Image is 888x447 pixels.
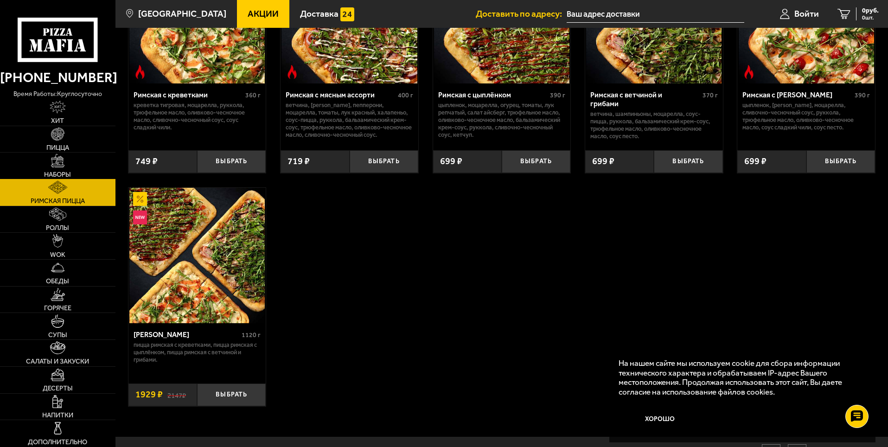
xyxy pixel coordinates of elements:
[742,90,852,99] div: Римская с [PERSON_NAME]
[476,9,567,18] span: Доставить по адресу:
[550,91,565,99] span: 390 г
[134,90,243,99] div: Римская с креветками
[619,358,861,397] p: На нашем сайте мы используем cookie для сбора информации технического характера и обрабатываем IP...
[42,412,73,418] span: Напитки
[340,7,354,21] img: 15daf4d41897b9f0e9f617042186c801.svg
[48,332,67,338] span: Супы
[135,157,158,166] span: 749 ₽
[43,385,73,391] span: Десерты
[133,65,147,79] img: Острое блюдо
[567,6,744,23] input: Ваш адрес доставки
[46,224,69,231] span: Роллы
[44,305,71,311] span: Горячее
[135,390,163,399] span: 1929 ₽
[286,90,396,99] div: Римская с мясным ассорти
[46,278,69,284] span: Обеды
[28,439,87,445] span: Дополнительно
[438,90,548,99] div: Римская с цыплёнком
[862,7,879,14] span: 0 руб.
[300,9,339,18] span: Доставка
[619,406,702,434] button: Хорошо
[197,383,266,406] button: Выбрать
[134,330,240,339] div: [PERSON_NAME]
[50,251,65,258] span: WOK
[285,65,299,79] img: Острое блюдо
[134,341,261,364] p: Пицца Римская с креветками, Пицца Римская с цыплёнком, Пицца Римская с ветчиной и грибами.
[26,358,89,364] span: Салаты и закуски
[742,65,756,79] img: Острое блюдо
[590,90,700,108] div: Римская с ветчиной и грибами
[744,157,767,166] span: 699 ₽
[862,15,879,20] span: 0 шт.
[133,211,147,224] img: Новинка
[654,150,722,173] button: Выбрать
[248,9,279,18] span: Акции
[350,150,418,173] button: Выбрать
[128,188,266,323] a: АкционныйНовинкаМама Миа
[197,150,266,173] button: Выбрать
[287,157,310,166] span: 719 ₽
[129,188,265,323] img: Мама Миа
[794,9,819,18] span: Войти
[167,390,186,399] s: 2147 ₽
[245,91,261,99] span: 360 г
[286,102,413,139] p: ветчина, [PERSON_NAME], пепперони, моцарелла, томаты, лук красный, халапеньо, соус-пицца, руккола...
[133,192,147,206] img: Акционный
[138,9,226,18] span: [GEOGRAPHIC_DATA]
[44,171,71,178] span: Наборы
[51,117,64,124] span: Хит
[806,150,875,173] button: Выбрать
[31,198,85,204] span: Римская пицца
[440,157,462,166] span: 699 ₽
[742,102,870,131] p: цыпленок, [PERSON_NAME], моцарелла, сливочно-чесночный соус, руккола, трюфельное масло, оливково-...
[592,157,614,166] span: 699 ₽
[134,102,261,131] p: креветка тигровая, моцарелла, руккола, трюфельное масло, оливково-чесночное масло, сливочно-чесно...
[398,91,413,99] span: 400 г
[590,110,718,140] p: ветчина, шампиньоны, моцарелла, соус-пицца, руккола, бальзамический крем-соус, трюфельное масло, ...
[855,91,870,99] span: 390 г
[502,150,570,173] button: Выбрать
[46,144,69,151] span: Пицца
[703,91,718,99] span: 370 г
[438,102,566,139] p: цыпленок, моцарелла, огурец, томаты, лук репчатый, салат айсберг, трюфельное масло, оливково-чесн...
[242,331,261,339] span: 1120 г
